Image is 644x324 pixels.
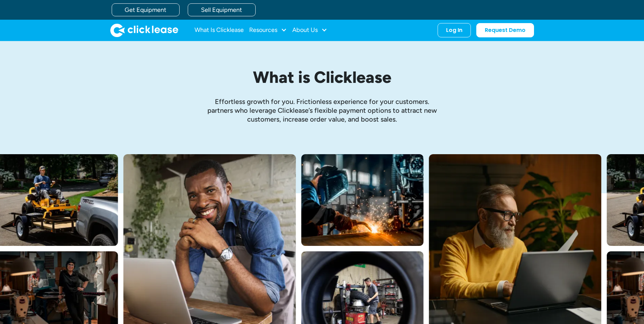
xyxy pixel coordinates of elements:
div: Log In [446,27,462,34]
div: Resources [249,23,287,37]
p: Effortless growth ﻿for you. Frictionless experience for your customers. partners who leverage Cli... [203,97,441,124]
a: What Is Clicklease [195,23,244,37]
img: A welder in a large mask working on a large pipe [301,154,423,246]
div: About Us [292,23,327,37]
h1: What is Clicklease [163,68,482,86]
a: Sell Equipment [188,3,256,16]
a: Request Demo [476,23,534,37]
a: Get Equipment [112,3,180,16]
img: Clicklease logo [110,23,178,37]
a: home [110,23,178,37]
